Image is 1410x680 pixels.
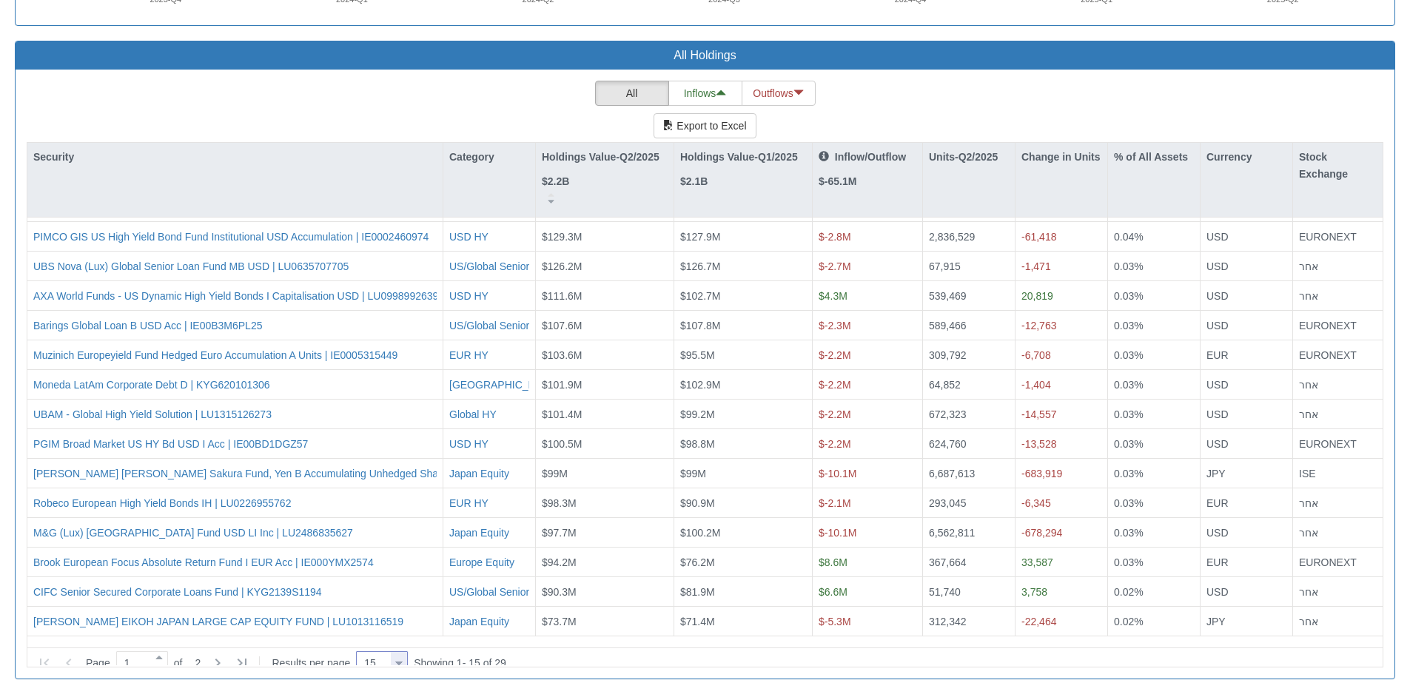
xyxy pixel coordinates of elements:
button: Muzinich Europeyield Fund Hedged Euro Accumulation A Units | IE0005315449 [33,348,397,363]
div: אחר [1299,407,1377,422]
div: 293,045 [929,496,1009,511]
div: Showing 1 - 15 of 29 [414,650,506,676]
div: 15 [358,656,376,670]
div: -61,418 [1021,229,1101,244]
div: -6,708 [1021,348,1101,363]
div: Brook European Focus Absolute Return Fund I EUR Acc | IE000YMX2574 [33,555,374,570]
button: [PERSON_NAME] EIKOH JAPAN LARGE CAP EQUITY FUND | LU1013116519 [33,614,403,629]
div: 3,758 [1021,585,1101,599]
button: USD HY [449,289,489,303]
div: -1,404 [1021,377,1101,392]
div: USD [1206,525,1286,540]
div: -683,919 [1021,466,1101,481]
div: UBAM - Global High Yield Solution | LU1315126273 [33,407,272,422]
div: USD [1206,377,1286,392]
div: Barings Global Loan B USD Acc | IE00B3M6PL25 [33,318,262,333]
div: JPY [1206,614,1286,629]
span: $90.9M [680,497,715,509]
span: $126.2M [542,260,582,272]
p: Holdings Value-Q1/2025 [680,149,798,165]
span: Page [86,656,110,670]
div: EUR [1206,496,1286,511]
div: -12,763 [1021,318,1101,333]
div: Global HY [449,407,497,422]
div: EUR [1206,348,1286,363]
span: $98.8M [680,438,715,450]
span: $97.7M [542,527,577,539]
button: US/Global Senior Loans [449,318,560,333]
span: $102.7M [680,290,720,302]
span: $99M [542,468,568,479]
div: -14,557 [1021,407,1101,422]
div: EURONEXT [1299,555,1377,570]
div: אחר [1299,377,1377,392]
span: $-2.2M [819,408,851,420]
button: Europe Equity [449,555,514,570]
div: 0.03% [1114,289,1194,303]
strong: $-65.1M [819,175,856,187]
button: Inflows [668,81,742,106]
span: $102.9M [680,379,720,391]
div: [PERSON_NAME] [PERSON_NAME] Sakura Fund, Yen B Accumulating Unhedged Share Class, | IE00BF1FZN69 [33,466,560,481]
div: of [30,650,414,676]
span: $-2.3M [819,320,851,331]
div: PIMCO GIS US High Yield Bond Fund Institutional USD Accumulation | IE0002460974 [33,229,429,244]
div: ISE [1299,466,1377,481]
div: 0.03% [1114,437,1194,451]
div: 33,587 [1021,555,1101,570]
div: US/Global Senior Loans [449,259,560,274]
button: EUR HY [449,348,489,363]
span: $98.3M [542,497,577,509]
button: All [595,81,669,106]
div: USD [1206,585,1286,599]
div: 20,819 [1021,289,1101,303]
button: Japan Equity [449,525,509,540]
span: $101.9M [542,379,582,391]
div: PGIM Broad Market US HY Bd USD I Acc | IE00BD1DGZ57 [33,437,308,451]
button: US/Global Senior Loans [449,585,560,599]
span: $-2.2M [819,438,851,450]
div: 0.03% [1114,259,1194,274]
div: -6,345 [1021,496,1101,511]
button: USD HY [449,229,489,244]
div: אחר [1299,289,1377,303]
button: Export to Excel [654,113,756,138]
div: USD [1206,407,1286,422]
span: $99.2M [680,408,715,420]
button: [GEOGRAPHIC_DATA] FI [449,377,569,392]
button: Robeco European High Yield Bonds IH | LU0226955762 [33,496,291,511]
span: $73.7M [542,616,577,627]
div: 64,852 [929,377,1009,392]
span: $99M [680,468,706,479]
div: Currency [1201,143,1292,171]
span: $127.9M [680,231,720,243]
button: Outflows [742,81,816,106]
span: 2 [182,656,201,670]
span: $8.6M [819,556,847,568]
div: USD HY [449,437,489,451]
span: $-2.1M [819,497,851,509]
div: 2,836,529 [929,229,1009,244]
span: $129.3M [542,231,582,243]
div: JPY [1206,466,1286,481]
div: EUR [1206,555,1286,570]
span: $-5.3M [819,616,851,627]
div: 0.03% [1114,525,1194,540]
div: 0.04% [1114,229,1194,244]
p: Inflow/Outflow [819,149,906,165]
span: $-2.8M [819,231,851,243]
div: 0.03% [1114,318,1194,333]
p: Change in Units [1021,149,1101,165]
div: EURONEXT [1299,229,1377,244]
div: EURONEXT [1299,348,1377,363]
span: $4.3M [819,290,847,302]
span: $101.4M [542,408,582,420]
span: $103.6M [542,349,582,361]
button: M&G (Lux) [GEOGRAPHIC_DATA] Fund USD LI Inc | LU2486835627 [33,525,353,540]
button: CIFC Senior Secured Corporate Loans Fund | KYG2139S1194 [33,585,322,599]
div: USD [1206,318,1286,333]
